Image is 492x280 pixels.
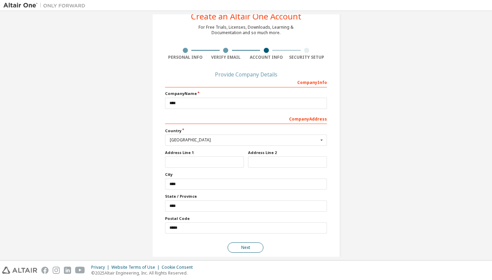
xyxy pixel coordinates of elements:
img: facebook.svg [41,267,49,274]
img: Altair One [3,2,89,9]
div: Company Address [165,113,327,124]
div: Personal Info [165,55,206,60]
label: State / Province [165,194,327,199]
button: Next [228,242,263,253]
div: Cookie Consent [162,265,197,270]
img: youtube.svg [75,267,85,274]
div: Provide Company Details [165,72,327,76]
div: Account Info [246,55,287,60]
p: © 2025 Altair Engineering, Inc. All Rights Reserved. [91,270,197,276]
div: Company Info [165,76,327,87]
img: instagram.svg [53,267,60,274]
label: City [165,172,327,177]
div: Security Setup [287,55,327,60]
div: Website Terms of Use [111,265,162,270]
img: linkedin.svg [64,267,71,274]
div: Create an Altair One Account [191,12,301,20]
div: Privacy [91,265,111,270]
label: Postal Code [165,216,327,221]
div: [GEOGRAPHIC_DATA] [170,138,318,142]
label: Address Line 2 [248,150,327,155]
div: Verify Email [206,55,246,60]
label: Address Line 1 [165,150,244,155]
img: altair_logo.svg [2,267,37,274]
div: For Free Trials, Licenses, Downloads, Learning & Documentation and so much more. [199,25,293,36]
label: Country [165,128,327,134]
label: Company Name [165,91,327,96]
